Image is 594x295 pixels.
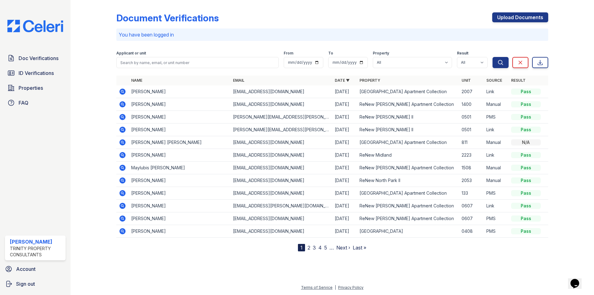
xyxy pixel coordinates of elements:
td: [PERSON_NAME] [129,187,230,200]
td: PMS [484,187,509,200]
span: Account [16,265,36,273]
td: [DATE] [332,124,357,136]
label: Result [457,51,468,56]
td: ReNew [PERSON_NAME] Apartment Collection [357,98,459,111]
td: [GEOGRAPHIC_DATA] Apartment Collection [357,136,459,149]
td: 2223 [459,149,484,162]
a: Privacy Policy [338,285,364,290]
td: [PERSON_NAME] [129,200,230,212]
a: Source [486,78,502,83]
span: Sign out [16,280,35,288]
div: Pass [511,215,541,222]
div: Pass [511,101,541,107]
label: Applicant or unit [116,51,146,56]
a: Account [2,263,68,275]
td: 2053 [459,174,484,187]
td: [EMAIL_ADDRESS][DOMAIN_NAME] [230,149,332,162]
td: ReNew [PERSON_NAME] Apartment Collection [357,212,459,225]
td: [DATE] [332,212,357,225]
div: 1 [298,244,305,251]
td: [PERSON_NAME] [129,212,230,225]
span: FAQ [19,99,28,106]
a: Unit [462,78,471,83]
td: 2007 [459,85,484,98]
div: Trinity Property Consultants [10,245,63,258]
td: PMS [484,212,509,225]
td: Manual [484,98,509,111]
td: 1508 [459,162,484,174]
p: You have been logged in [119,31,546,38]
td: [PERSON_NAME] [129,149,230,162]
div: Pass [511,89,541,95]
td: [DATE] [332,85,357,98]
td: 0408 [459,225,484,238]
td: [GEOGRAPHIC_DATA] Apartment Collection [357,85,459,98]
span: Doc Verifications [19,54,58,62]
td: [DATE] [332,149,357,162]
span: … [329,244,334,251]
td: 0607 [459,212,484,225]
td: [DATE] [332,225,357,238]
td: [PERSON_NAME] [129,85,230,98]
label: From [284,51,293,56]
td: [PERSON_NAME] [129,124,230,136]
td: [EMAIL_ADDRESS][DOMAIN_NAME] [230,187,332,200]
div: N/A [511,139,541,145]
div: | [335,285,336,290]
label: Property [373,51,389,56]
span: ID Verifications [19,69,54,77]
a: 3 [313,245,316,251]
div: Pass [511,127,541,133]
div: Pass [511,152,541,158]
div: Document Verifications [116,12,219,24]
td: 0501 [459,124,484,136]
a: Upload Documents [492,12,548,22]
a: 2 [308,245,310,251]
td: [DATE] [332,174,357,187]
td: ReNew [PERSON_NAME] II [357,111,459,124]
td: ReNew [PERSON_NAME] Apartment Collection [357,162,459,174]
a: ID Verifications [5,67,66,79]
a: 5 [324,245,327,251]
a: Terms of Service [301,285,333,290]
td: Maylubis [PERSON_NAME] [129,162,230,174]
a: Date ▼ [335,78,350,83]
td: [EMAIL_ADDRESS][DOMAIN_NAME] [230,98,332,111]
div: Pass [511,190,541,196]
td: [EMAIL_ADDRESS][DOMAIN_NAME] [230,136,332,149]
a: 4 [318,245,322,251]
a: Properties [5,82,66,94]
td: [DATE] [332,111,357,124]
a: Result [511,78,526,83]
a: Sign out [2,278,68,290]
input: Search by name, email, or unit number [116,57,279,68]
td: ReNew North Park II [357,174,459,187]
td: [DATE] [332,200,357,212]
td: [GEOGRAPHIC_DATA] [357,225,459,238]
td: 811 [459,136,484,149]
a: Doc Verifications [5,52,66,64]
iframe: chat widget [568,270,588,289]
td: ReNew Midland [357,149,459,162]
a: Next › [336,245,350,251]
td: [EMAIL_ADDRESS][PERSON_NAME][DOMAIN_NAME] [230,200,332,212]
td: [EMAIL_ADDRESS][DOMAIN_NAME] [230,85,332,98]
td: ReNew [PERSON_NAME] II [357,124,459,136]
td: [DATE] [332,187,357,200]
td: [PERSON_NAME][EMAIL_ADDRESS][PERSON_NAME][DOMAIN_NAME] [230,111,332,124]
td: [PERSON_NAME][EMAIL_ADDRESS][PERSON_NAME][DOMAIN_NAME] [230,124,332,136]
td: [EMAIL_ADDRESS][DOMAIN_NAME] [230,174,332,187]
td: [PERSON_NAME] [129,98,230,111]
td: Link [484,149,509,162]
td: [PERSON_NAME] [129,174,230,187]
td: Manual [484,136,509,149]
td: [EMAIL_ADDRESS][DOMAIN_NAME] [230,212,332,225]
div: Pass [511,228,541,234]
div: Pass [511,165,541,171]
td: Manual [484,174,509,187]
a: FAQ [5,97,66,109]
td: Link [484,200,509,212]
a: Last » [353,245,366,251]
td: [EMAIL_ADDRESS][DOMAIN_NAME] [230,225,332,238]
td: [PERSON_NAME] [129,111,230,124]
